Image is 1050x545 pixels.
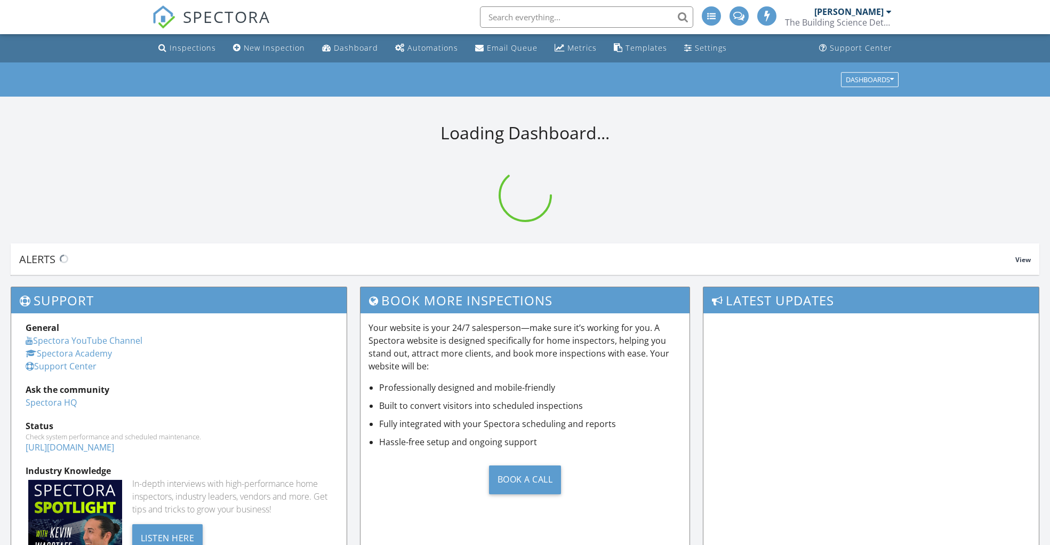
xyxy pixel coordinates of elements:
[680,38,731,58] a: Settings
[368,321,682,373] p: Your website is your 24/7 salesperson—make sure it’s working for you. A Spectora website is desig...
[26,420,332,432] div: Status
[152,14,270,37] a: SPECTORA
[846,76,894,83] div: Dashboards
[26,347,112,359] a: Spectora Academy
[626,43,667,53] div: Templates
[830,43,892,53] div: Support Center
[26,322,59,334] strong: General
[26,397,77,408] a: Spectora HQ
[610,38,671,58] a: Templates
[785,17,892,28] div: The Building Science Detectives
[567,43,597,53] div: Metrics
[695,43,727,53] div: Settings
[360,287,690,313] h3: Book More Inspections
[152,5,175,29] img: The Best Home Inspection Software - Spectora
[814,6,884,17] div: [PERSON_NAME]
[132,477,332,516] div: In-depth interviews with high-performance home inspectors, industry leaders, vendors and more. Ge...
[26,464,332,477] div: Industry Knowledge
[183,5,270,28] span: SPECTORA
[471,38,542,58] a: Email Queue
[379,381,682,394] li: Professionally designed and mobile-friendly
[379,436,682,448] li: Hassle-free setup and ongoing support
[26,360,97,372] a: Support Center
[480,6,693,28] input: Search everything...
[1015,255,1031,264] span: View
[229,38,309,58] a: New Inspection
[379,417,682,430] li: Fully integrated with your Spectora scheduling and reports
[407,43,458,53] div: Automations
[841,72,899,87] button: Dashboards
[26,335,142,346] a: Spectora YouTube Channel
[391,38,462,58] a: Automations (Advanced)
[379,399,682,412] li: Built to convert visitors into scheduled inspections
[154,38,220,58] a: Inspections
[132,532,203,543] a: Listen Here
[703,287,1039,313] h3: Latest Updates
[489,465,562,494] div: Book a Call
[550,38,601,58] a: Metrics
[368,457,682,502] a: Book a Call
[19,252,1015,266] div: Alerts
[487,43,538,53] div: Email Queue
[26,383,332,396] div: Ask the community
[244,43,305,53] div: New Inspection
[815,38,896,58] a: Support Center
[26,432,332,441] div: Check system performance and scheduled maintenance.
[11,287,347,313] h3: Support
[318,38,382,58] a: Dashboard
[170,43,216,53] div: Inspections
[334,43,378,53] div: Dashboard
[26,441,114,453] a: [URL][DOMAIN_NAME]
